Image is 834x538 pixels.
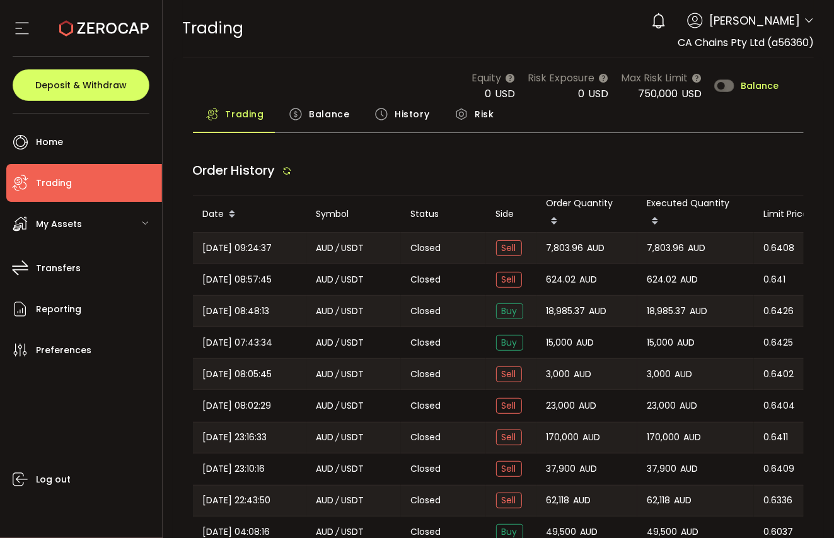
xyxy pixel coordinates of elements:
[764,304,794,319] span: 0.6426
[647,272,677,287] span: 624.02
[316,304,334,319] span: AUD
[36,341,91,360] span: Preferences
[226,102,264,127] span: Trading
[495,86,515,101] span: USD
[411,368,441,381] span: Closed
[342,304,364,319] span: USDT
[203,367,272,382] span: [DATE] 08:05:45
[342,493,364,508] span: USDT
[36,300,81,319] span: Reporting
[411,305,441,318] span: Closed
[680,399,698,413] span: AUD
[583,430,601,445] span: AUD
[316,367,334,382] span: AUD
[496,272,522,288] span: Sell
[475,102,494,127] span: Risk
[203,462,265,476] span: [DATE] 23:10:16
[547,241,584,255] span: 7,803.96
[309,102,349,127] span: Balance
[574,493,591,508] span: AUD
[203,272,272,287] span: [DATE] 08:57:45
[342,399,364,413] span: USDT
[580,462,598,476] span: AUD
[336,304,340,319] em: /
[678,336,695,350] span: AUD
[336,241,340,255] em: /
[316,272,334,287] span: AUD
[336,399,340,413] em: /
[411,242,441,255] span: Closed
[577,336,594,350] span: AUD
[411,494,441,507] span: Closed
[496,366,522,382] span: Sell
[637,196,754,232] div: Executed Quantity
[193,204,306,225] div: Date
[36,215,82,233] span: My Assets
[647,462,677,476] span: 37,900
[183,17,244,39] span: Trading
[709,12,800,29] span: [PERSON_NAME]
[496,335,523,351] span: Buy
[580,272,598,287] span: AUD
[336,462,340,476] em: /
[316,241,334,255] span: AUD
[342,336,364,350] span: USDT
[536,196,637,232] div: Order Quantity
[647,367,671,382] span: 3,000
[486,207,536,221] div: Side
[411,336,441,349] span: Closed
[306,207,401,221] div: Symbol
[401,207,486,221] div: Status
[688,241,706,255] span: AUD
[316,493,334,508] span: AUD
[496,430,522,445] span: Sell
[203,399,272,413] span: [DATE] 08:02:29
[647,304,686,319] span: 18,985.37
[647,241,685,255] span: 7,803.96
[647,399,676,413] span: 23,000
[647,430,680,445] span: 170,000
[547,430,579,445] span: 170,000
[764,430,789,445] span: 0.6411
[678,35,814,50] span: CA Chains Pty Ltd (a56360)
[647,493,671,508] span: 62,118
[764,399,796,413] span: 0.6404
[411,431,441,444] span: Closed
[316,336,334,350] span: AUD
[621,70,688,86] span: Max Risk Limit
[411,462,441,476] span: Closed
[647,336,674,350] span: 15,000
[690,304,708,319] span: AUD
[574,367,592,382] span: AUD
[316,399,334,413] span: AUD
[547,272,576,287] span: 624.02
[764,367,794,382] span: 0.6402
[203,336,273,350] span: [DATE] 07:43:34
[193,161,275,179] span: Order History
[675,493,692,508] span: AUD
[496,240,522,256] span: Sell
[579,399,597,413] span: AUD
[203,493,271,508] span: [DATE] 22:43:50
[316,430,334,445] span: AUD
[764,493,793,508] span: 0.6336
[496,398,522,414] span: Sell
[472,70,501,86] span: Equity
[411,273,441,286] span: Closed
[547,367,570,382] span: 3,000
[528,70,594,86] span: Risk Exposure
[496,303,523,319] span: Buy
[342,367,364,382] span: USDT
[203,241,272,255] span: [DATE] 09:24:37
[496,493,522,508] span: Sell
[741,81,779,90] span: Balance
[578,86,584,101] span: 0
[203,430,267,445] span: [DATE] 23:16:33
[316,462,334,476] span: AUD
[684,430,702,445] span: AUD
[13,69,149,101] button: Deposit & Withdraw
[681,272,698,287] span: AUD
[547,399,576,413] span: 23,000
[336,430,340,445] em: /
[547,304,586,319] span: 18,985.37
